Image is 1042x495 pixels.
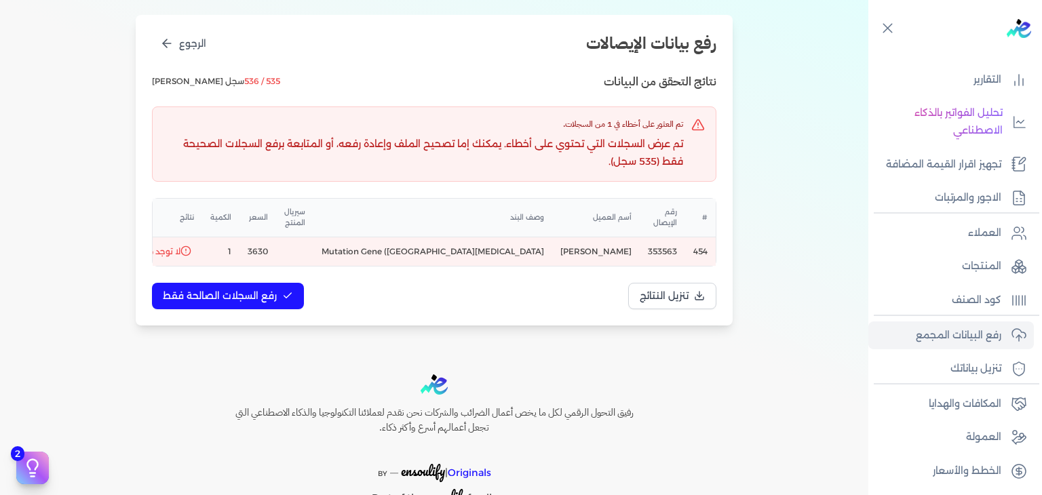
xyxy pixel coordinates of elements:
[935,189,1001,207] p: الاجور والمرتبات
[886,156,1001,174] p: تجهيز اقرار القيمة المضافة
[868,423,1034,452] a: العمولة
[239,199,276,237] th: السعر
[239,237,276,266] td: 3630
[1007,19,1031,38] img: logo
[421,374,448,395] img: logo
[962,258,1001,275] p: المنتجات
[11,446,24,461] span: 2
[685,199,716,237] th: #
[163,118,683,130] h3: تم العثور على أخطاء في 1 من السجلات.
[640,237,685,266] td: 353563
[950,360,1001,378] p: تنزيل بياناتك
[202,237,239,266] td: 1
[179,37,206,51] span: الرجوع
[401,460,445,481] span: ensoulify
[390,465,398,474] sup: __
[868,321,1034,350] a: رفع البيانات المجمع
[640,199,685,237] th: رقم الإيصال
[202,199,239,237] th: الكمية
[206,405,662,435] h6: رفيق التحول الرقمي لكل ما يخص أعمال الضرائب والشركات نحن نقدم لعملائنا التكنولوجيا والذكاء الاصطن...
[868,66,1034,94] a: التقارير
[868,286,1034,315] a: كود الصنف
[552,199,640,237] th: أسم العميل
[875,104,1003,139] p: تحليل الفواتير بالذكاء الاصطناعي
[952,292,1001,309] p: كود الصنف
[378,469,387,478] span: BY
[448,467,491,479] span: Originals
[868,252,1034,281] a: المنتجات
[640,289,689,303] span: تنزيل النتائج
[244,76,280,86] span: 535 / 536
[152,283,304,309] button: رفع السجلات الصالحة فقط
[163,136,683,170] p: تم عرض السجلات التي تحتوي على أخطاء. يمكنك إما تصحيح الملف وإعادة رفعه، أو المتابعة برفع السجلات ...
[868,390,1034,418] a: المكافات والهدايا
[276,199,313,237] th: سيريال المنتج
[152,75,280,87] span: سجل [PERSON_NAME]
[628,283,716,309] button: تنزيل النتائج
[933,462,1001,480] p: الخطط والأسعار
[868,219,1034,248] a: العملاء
[916,327,1001,344] p: رفع البيانات المجمع
[868,457,1034,486] a: الخطط والأسعار
[604,73,716,90] h3: نتائج التحقق من البيانات
[685,237,716,266] td: 454
[968,224,1001,242] p: العملاء
[16,452,49,484] button: 2
[973,71,1001,89] p: التقارير
[163,289,277,303] span: رفع السجلات الصالحة فقط
[313,199,552,237] th: وصف البند
[966,429,1001,446] p: العمولة
[868,355,1034,383] a: تنزيل بياناتك
[868,99,1034,144] a: تحليل الفواتير بالذكاء الاصطناعي
[552,237,640,266] td: [PERSON_NAME]
[929,395,1001,413] p: المكافات والهدايا
[868,184,1034,212] a: الاجور والمرتبات
[206,446,662,483] p: |
[868,151,1034,179] a: تجهيز اقرار القيمة المضافة
[152,31,214,56] button: الرجوع
[313,237,552,266] td: [MEDICAL_DATA][GEOGRAPHIC_DATA]) Mutation Gene
[586,31,716,56] h2: رفع بيانات الإيصالات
